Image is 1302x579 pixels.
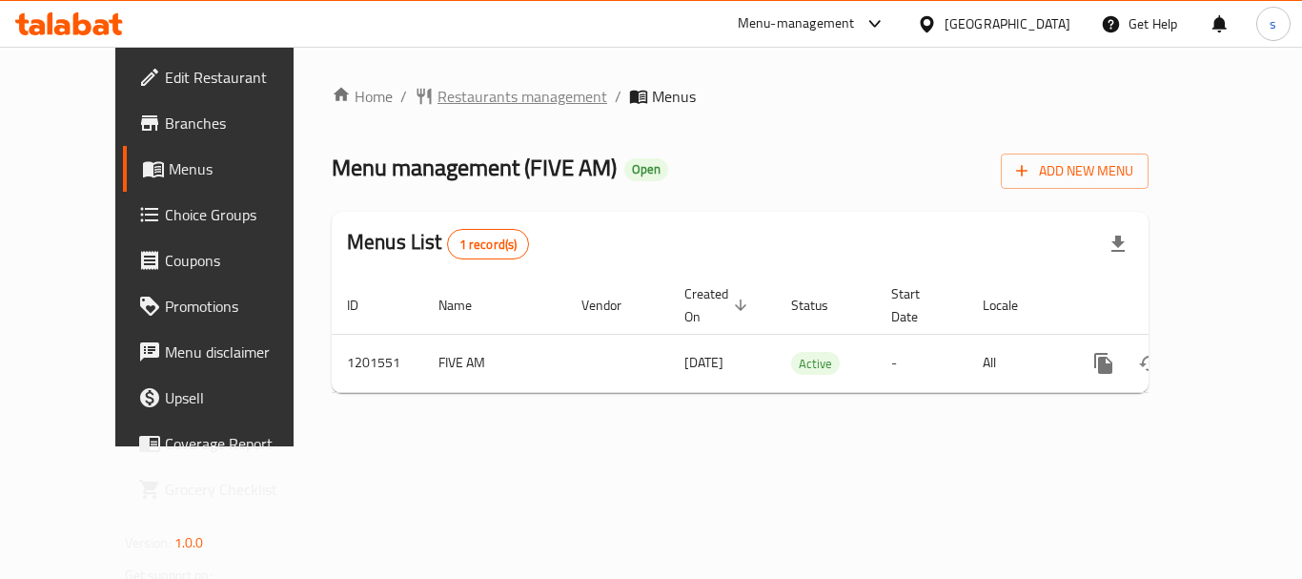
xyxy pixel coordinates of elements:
[652,85,696,108] span: Menus
[876,334,967,392] td: -
[123,100,333,146] a: Branches
[165,203,317,226] span: Choice Groups
[123,375,333,421] a: Upsell
[165,478,317,501] span: Grocery Checklist
[447,229,530,259] div: Total records count
[174,530,204,555] span: 1.0.0
[738,12,855,35] div: Menu-management
[165,249,317,272] span: Coupons
[1066,277,1279,335] th: Actions
[123,421,333,466] a: Coverage Report
[332,85,1149,108] nav: breadcrumb
[1081,341,1127,386] button: more
[684,282,753,328] span: Created On
[125,530,172,555] span: Version:
[165,66,317,89] span: Edit Restaurant
[169,157,317,180] span: Menus
[791,353,840,375] span: Active
[624,161,668,177] span: Open
[332,85,393,108] a: Home
[332,334,423,392] td: 1201551
[1001,154,1149,189] button: Add New Menu
[123,466,333,512] a: Grocery Checklist
[791,352,840,375] div: Active
[615,85,621,108] li: /
[684,350,723,375] span: [DATE]
[967,334,1066,392] td: All
[983,294,1043,317] span: Locale
[438,294,497,317] span: Name
[624,158,668,181] div: Open
[437,85,607,108] span: Restaurants management
[165,386,317,409] span: Upsell
[332,146,617,189] span: Menu management ( FIVE AM )
[165,295,317,318] span: Promotions
[123,329,333,375] a: Menu disclaimer
[332,277,1279,393] table: enhanced table
[791,294,853,317] span: Status
[123,146,333,192] a: Menus
[1127,341,1172,386] button: Change Status
[165,341,317,363] span: Menu disclaimer
[1270,13,1276,34] span: s
[165,432,317,455] span: Coverage Report
[1016,159,1133,183] span: Add New Menu
[347,228,529,259] h2: Menus List
[347,294,383,317] span: ID
[400,85,407,108] li: /
[165,112,317,134] span: Branches
[1095,221,1141,267] div: Export file
[415,85,607,108] a: Restaurants management
[123,192,333,238] a: Choice Groups
[945,13,1070,34] div: [GEOGRAPHIC_DATA]
[581,294,646,317] span: Vendor
[448,236,529,254] span: 1 record(s)
[123,283,333,329] a: Promotions
[123,54,333,100] a: Edit Restaurant
[123,238,333,283] a: Coupons
[423,334,566,392] td: FIVE AM
[891,282,945,328] span: Start Date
